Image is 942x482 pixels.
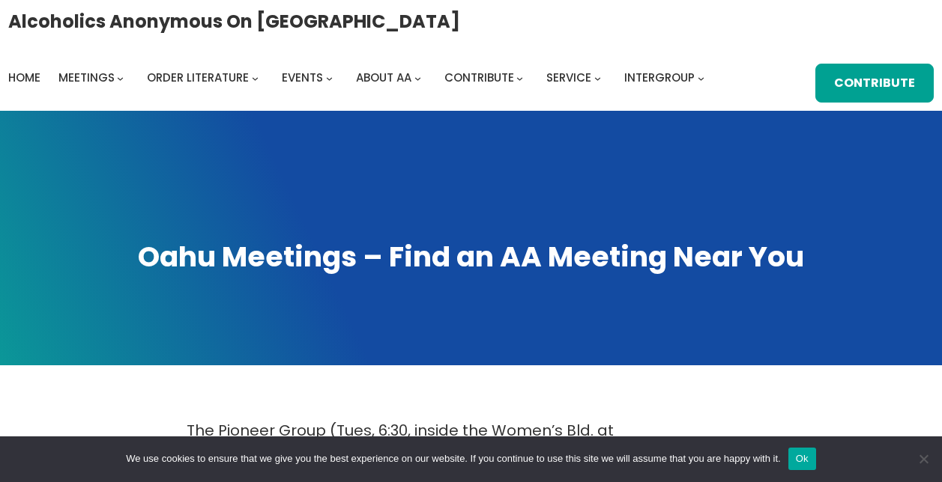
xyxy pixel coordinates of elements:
a: Intergroup [624,67,695,88]
button: Service submenu [594,74,601,81]
span: Home [8,70,40,85]
button: Intergroup submenu [698,74,704,81]
a: Events [282,67,323,88]
a: Service [546,67,591,88]
button: Ok [788,448,816,470]
a: About AA [356,67,411,88]
button: Events submenu [326,74,333,81]
span: Meetings [58,70,115,85]
span: Service [546,70,591,85]
h1: Oahu Meetings – Find an AA Meeting Near You [15,237,927,275]
span: Contribute [444,70,514,85]
nav: Intergroup [8,67,710,88]
span: Order Literature [147,70,249,85]
p: The Pioneer Group (Tues, 6:30, inside the Women’s Bld. at [DEMOGRAPHIC_DATA]) is seeking support.... [187,418,756,470]
span: No [916,451,931,466]
button: Meetings submenu [117,74,124,81]
a: Contribute [815,64,934,103]
span: About AA [356,70,411,85]
a: Home [8,67,40,88]
button: About AA submenu [414,74,421,81]
span: We use cookies to ensure that we give you the best experience on our website. If you continue to ... [126,451,780,466]
a: Alcoholics Anonymous on [GEOGRAPHIC_DATA] [8,5,460,37]
a: Contribute [444,67,514,88]
button: Order Literature submenu [252,74,259,81]
button: Contribute submenu [516,74,523,81]
span: Intergroup [624,70,695,85]
span: Events [282,70,323,85]
a: Meetings [58,67,115,88]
